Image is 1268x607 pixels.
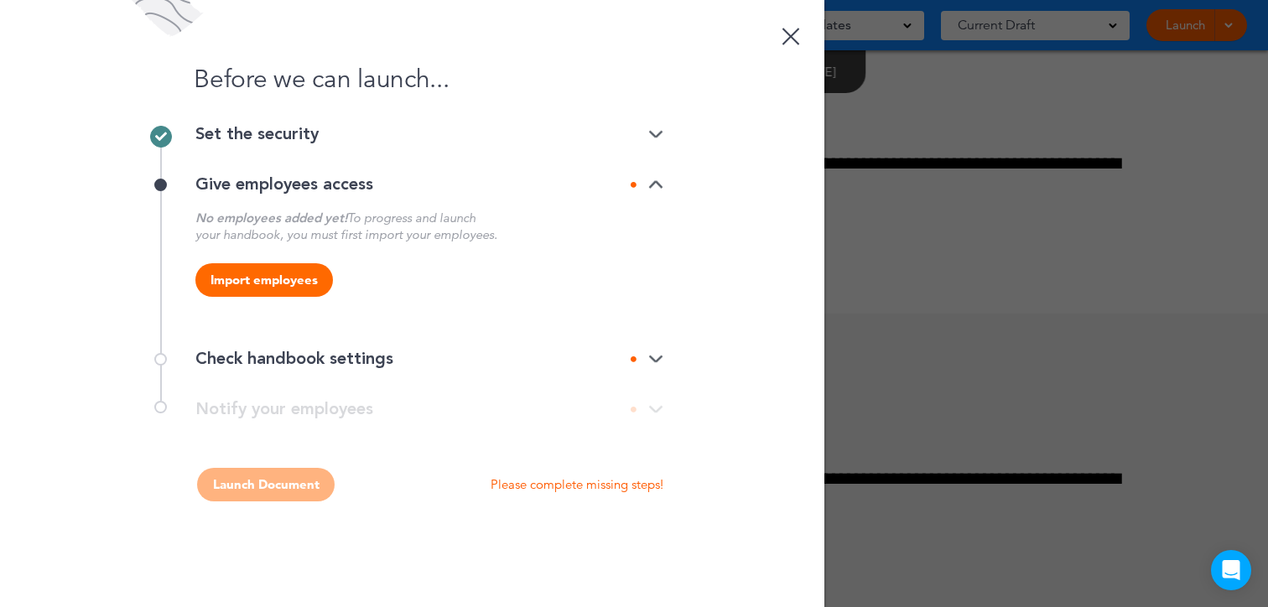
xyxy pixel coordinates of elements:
img: arrow-down@2x.png [648,129,663,140]
h1: Before we can launch... [160,67,663,92]
button: Import employees [195,263,333,297]
div: Open Intercom Messenger [1211,550,1251,590]
div: Set the security [195,126,663,143]
div: Give employees access [195,176,663,193]
img: arrow-down@2x.png [648,354,663,365]
div: To progress and launch your handbook, you must first import your employees. [195,210,663,243]
div: Check handbook settings [195,350,663,367]
span: No employees added yet! [195,210,347,226]
p: Please complete missing steps! [491,476,663,493]
img: arrow-down@2x.png [648,179,663,190]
